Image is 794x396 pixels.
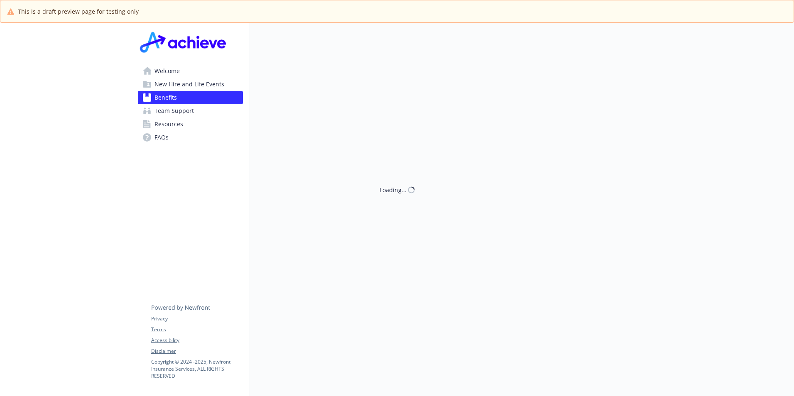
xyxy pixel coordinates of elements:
[138,117,243,131] a: Resources
[154,64,180,78] span: Welcome
[151,337,243,344] a: Accessibility
[151,358,243,379] p: Copyright © 2024 - 2025 , Newfront Insurance Services, ALL RIGHTS RESERVED
[154,117,183,131] span: Resources
[151,315,243,323] a: Privacy
[151,326,243,333] a: Terms
[154,78,224,91] span: New Hire and Life Events
[154,131,169,144] span: FAQs
[138,104,243,117] a: Team Support
[18,7,139,16] span: This is a draft preview page for testing only
[138,78,243,91] a: New Hire and Life Events
[151,347,243,355] a: Disclaimer
[138,91,243,104] a: Benefits
[138,64,243,78] a: Welcome
[380,186,407,194] div: Loading...
[138,131,243,144] a: FAQs
[154,91,177,104] span: Benefits
[154,104,194,117] span: Team Support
